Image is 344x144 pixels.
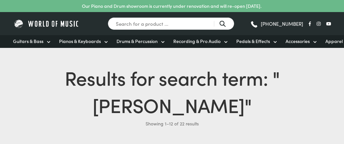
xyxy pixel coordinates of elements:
img: World of Music [13,19,80,29]
span: Drums & Percussion [117,38,158,45]
p: Our Piano and Drum showroom is currently under renovation and will re-open [DATE]. [82,3,261,9]
input: Search for a product ... [108,17,234,30]
span: [PHONE_NUMBER] [261,21,303,26]
span: Pedals & Effects [236,38,270,45]
span: Accessories [286,38,310,45]
h1: Results for search term: " " [13,64,331,118]
span: Apparel [325,38,343,45]
iframe: Chat with our support team [315,115,344,144]
p: Showing 1–12 of 22 results [13,118,331,129]
span: Recording & Pro Audio [173,38,221,45]
a: [PHONE_NUMBER] [250,19,303,29]
span: Pianos & Keyboards [59,38,101,45]
span: Guitars & Bass [13,38,43,45]
span: [PERSON_NAME] [92,91,244,118]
